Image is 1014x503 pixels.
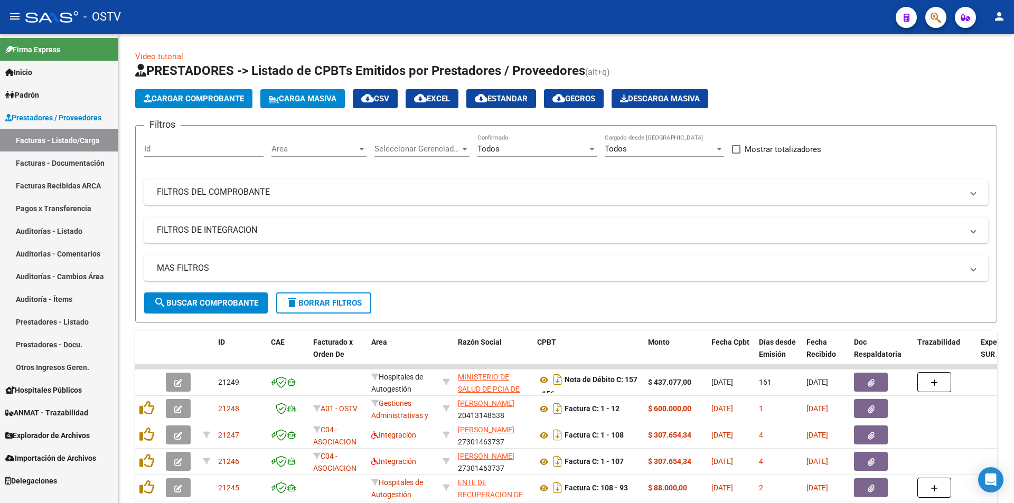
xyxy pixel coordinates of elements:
[585,67,610,77] span: (alt+q)
[144,255,988,281] mat-expansion-panel-header: MAS FILTROS
[551,453,565,470] i: Descargar documento
[5,452,96,464] span: Importación de Archivos
[144,217,988,243] mat-expansion-panel-header: FILTROS DE INTEGRACION
[854,338,902,358] span: Doc Respaldatoria
[537,338,556,346] span: CPBT
[759,457,763,466] span: 4
[605,144,627,154] span: Todos
[759,338,796,358] span: Días desde Emisión
[551,426,565,443] i: Descargar documento
[458,371,529,393] div: 30626983398
[144,117,181,132] h3: Filtros
[759,378,772,386] span: 161
[565,405,619,413] strong: Factura C: 1 - 12
[135,89,252,108] button: Cargar Comprobante
[993,10,1006,23] mat-icon: person
[271,338,285,346] span: CAE
[454,331,533,377] datatable-header-cell: Razón Social
[269,94,336,103] span: Carga Masiva
[565,431,624,440] strong: Factura C: 1 - 108
[157,262,963,274] mat-panel-title: MAS FILTROS
[406,89,458,108] button: EXCEL
[711,457,733,466] span: [DATE]
[218,431,239,439] span: 21247
[309,331,367,377] datatable-header-cell: Facturado x Orden De
[648,431,691,439] strong: $ 307.654,34
[218,483,239,492] span: 21245
[5,430,90,441] span: Explorador de Archivos
[371,478,423,499] span: Hospitales de Autogestión
[144,179,988,205] mat-expansion-panel-header: FILTROS DEL COMPROBANTE
[917,338,960,346] span: Trazabilidad
[458,338,502,346] span: Razón Social
[214,331,267,377] datatable-header-cell: ID
[154,298,258,308] span: Buscar Comprobante
[648,404,691,413] strong: $ 600.000,00
[544,89,604,108] button: Gecros
[458,425,514,434] span: [PERSON_NAME]
[612,89,708,108] app-download-masive: Descarga masiva de comprobantes (adjuntos)
[759,483,763,492] span: 2
[414,92,427,105] mat-icon: cloud_download
[475,92,487,105] mat-icon: cloud_download
[157,186,963,198] mat-panel-title: FILTROS DEL COMPROBANTE
[361,94,389,103] span: CSV
[321,404,358,413] span: A01 - OSTV
[5,407,88,419] span: ANMAT - Trazabilidad
[353,89,398,108] button: CSV
[8,10,21,23] mat-icon: menu
[371,399,428,432] span: Gestiones Administrativas y Otros
[552,92,565,105] mat-icon: cloud_download
[83,5,121,29] span: - OSTV
[458,452,514,460] span: [PERSON_NAME]
[551,400,565,417] i: Descargar documento
[157,224,963,236] mat-panel-title: FILTROS DE INTEGRACION
[806,483,828,492] span: [DATE]
[154,296,166,309] mat-icon: search
[458,477,529,499] div: 30718615700
[913,331,977,377] datatable-header-cell: Trazabilidad
[745,143,821,156] span: Mostrar totalizadores
[806,457,828,466] span: [DATE]
[144,94,244,103] span: Cargar Comprobante
[5,44,60,55] span: Firma Express
[271,144,357,154] span: Area
[711,483,733,492] span: [DATE]
[711,431,733,439] span: [DATE]
[260,89,345,108] button: Carga Masiva
[286,298,362,308] span: Borrar Filtros
[458,424,529,446] div: 27301463737
[707,331,755,377] datatable-header-cell: Fecha Cpbt
[537,376,637,398] strong: Nota de Débito C: 157 - 156
[135,63,585,78] span: PRESTADORES -> Listado de CPBTs Emitidos por Prestadores / Proveedores
[5,89,39,101] span: Padrón
[466,89,536,108] button: Estandar
[475,94,528,103] span: Estandar
[644,331,707,377] datatable-header-cell: Monto
[371,338,387,346] span: Area
[802,331,850,377] datatable-header-cell: Fecha Recibido
[565,484,628,492] strong: Factura C: 108 - 93
[458,397,529,420] div: 20413148538
[361,92,374,105] mat-icon: cloud_download
[551,479,565,496] i: Descargar documento
[759,431,763,439] span: 4
[565,458,624,466] strong: Factura C: 1 - 107
[5,384,82,396] span: Hospitales Públicos
[806,338,836,358] span: Fecha Recibido
[313,338,353,358] span: Facturado x Orden De
[806,378,828,386] span: [DATE]
[648,338,670,346] span: Monto
[371,431,416,439] span: Integración
[612,89,708,108] button: Descarga Masiva
[552,94,595,103] span: Gecros
[711,378,733,386] span: [DATE]
[267,331,309,377] datatable-header-cell: CAE
[755,331,802,377] datatable-header-cell: Días desde Emisión
[551,371,565,388] i: Descargar documento
[276,292,371,314] button: Borrar Filtros
[218,338,225,346] span: ID
[5,67,32,78] span: Inicio
[458,399,514,407] span: [PERSON_NAME]
[648,378,691,386] strong: $ 437.077,00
